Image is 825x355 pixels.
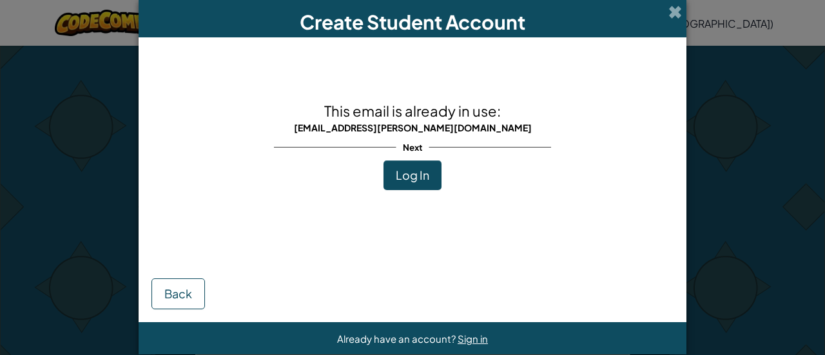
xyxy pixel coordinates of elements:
span: Already have an account? [337,332,458,345]
span: Create Student Account [300,10,525,34]
span: Log In [396,168,429,182]
span: Back [164,286,192,301]
span: [EMAIL_ADDRESS][PERSON_NAME][DOMAIN_NAME] [294,122,532,133]
a: Sign in [458,332,488,345]
button: Back [151,278,205,309]
iframe: Sign in with Google Dialog [560,13,812,131]
button: Log In [383,160,442,190]
span: This email is already in use: [324,102,501,120]
span: Next [396,138,429,157]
